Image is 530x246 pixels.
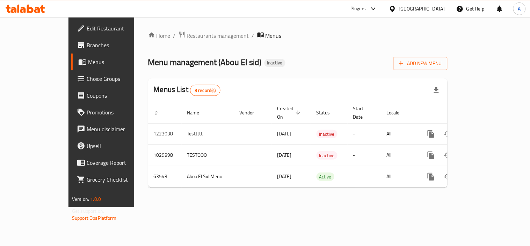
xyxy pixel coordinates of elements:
[71,37,157,54] a: Branches
[440,126,456,142] button: Change Status
[71,20,157,37] a: Edit Restaurant
[277,104,303,121] span: Created On
[264,59,285,67] div: Inactive
[264,60,285,66] span: Inactive
[71,138,157,154] a: Upsell
[423,126,440,142] button: more
[440,147,456,164] button: Change Status
[173,31,176,40] li: /
[428,82,445,99] div: Export file
[87,159,151,167] span: Coverage Report
[87,142,151,150] span: Upsell
[154,84,220,96] h2: Menus List
[87,175,151,184] span: Grocery Checklist
[277,129,292,138] span: [DATE]
[277,172,292,181] span: [DATE]
[381,145,417,166] td: All
[353,104,373,121] span: Start Date
[190,87,220,94] span: 3 record(s)
[72,195,89,204] span: Version:
[399,5,445,13] div: [GEOGRAPHIC_DATA]
[148,123,182,145] td: 1223038
[90,195,101,204] span: 1.0.0
[417,102,495,124] th: Actions
[87,24,151,33] span: Edit Restaurant
[252,31,254,40] li: /
[148,31,170,40] a: Home
[87,91,151,100] span: Coupons
[71,70,157,87] a: Choice Groups
[348,145,381,166] td: -
[182,123,234,145] td: Testtttt
[381,123,417,145] td: All
[87,75,151,83] span: Choice Groups
[148,166,182,187] td: 63543
[277,150,292,160] span: [DATE]
[518,5,521,13] span: A
[71,171,157,188] a: Grocery Checklist
[399,59,442,68] span: Add New Menu
[182,166,234,187] td: Abou El Sid Menu
[72,206,104,216] span: Get support on:
[440,168,456,185] button: Change Status
[87,108,151,117] span: Promotions
[317,173,334,181] span: Active
[148,102,495,188] table: enhanced table
[266,31,282,40] span: Menus
[87,41,151,49] span: Branches
[71,154,157,171] a: Coverage Report
[381,166,417,187] td: All
[71,54,157,70] a: Menus
[423,147,440,164] button: more
[317,152,337,160] span: Inactive
[317,130,337,138] span: Inactive
[148,145,182,166] td: 1029898
[317,173,334,181] div: Active
[348,123,381,145] td: -
[423,168,440,185] button: more
[317,108,339,117] span: Status
[393,57,448,70] button: Add New Menu
[72,213,116,223] a: Support.OpsPlatform
[187,108,209,117] span: Name
[182,145,234,166] td: TESTOOO
[240,108,263,117] span: Vendor
[71,121,157,138] a: Menu disclaimer
[350,5,366,13] div: Plugins
[154,108,167,117] span: ID
[179,31,249,40] a: Restaurants management
[71,87,157,104] a: Coupons
[88,58,151,66] span: Menus
[190,85,220,96] div: Total records count
[348,166,381,187] td: -
[387,108,409,117] span: Locale
[71,104,157,121] a: Promotions
[148,54,262,70] span: Menu management ( Abou El sid )
[87,125,151,133] span: Menu disclaimer
[148,31,448,40] nav: breadcrumb
[187,31,249,40] span: Restaurants management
